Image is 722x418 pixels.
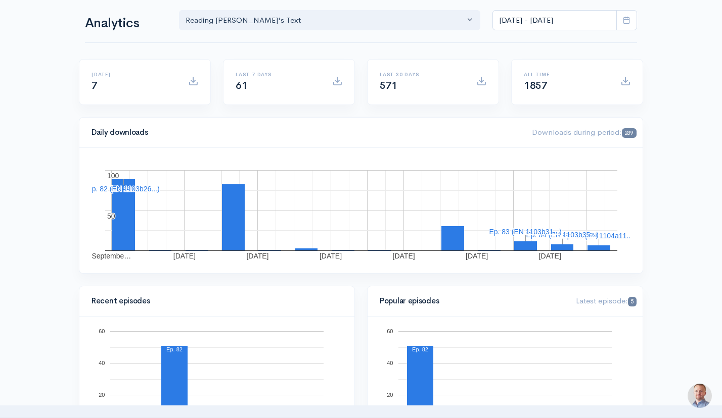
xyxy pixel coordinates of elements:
[524,79,547,92] span: 1857
[387,392,393,398] text: 20
[380,79,397,92] span: 571
[92,297,336,305] h4: Recent episodes
[236,72,320,77] h6: Last 7 days
[56,6,139,17] div: Ben
[628,297,637,306] span: 5
[92,252,131,260] text: Septembe…
[30,7,49,25] img: US
[622,128,637,138] span: 239
[688,384,712,408] iframe: gist-messenger-bubble-iframe
[380,72,464,77] h6: Last 30 days
[107,172,119,180] text: 100
[532,127,637,137] span: Downloads during period:
[393,252,415,260] text: [DATE]
[320,252,342,260] text: [DATE]
[99,328,105,334] text: 60
[236,79,247,92] span: 61
[246,252,268,260] text: [DATE]
[92,160,630,261] svg: A chart.
[179,10,480,31] button: Reading Aristotle's Text
[87,185,159,193] text: Ep. 82 (EN 1103b26...)
[489,228,561,236] text: Ep. 83 (EN 1103b31...)
[576,296,637,305] span: Latest episode:
[186,15,465,26] div: Reading [PERSON_NAME]'s Text
[562,232,635,240] text: Ep. 85 (EN 1104a11...)
[30,6,190,27] div: USBenTypically replies in a few hours
[99,360,105,366] text: 40
[466,252,488,260] text: [DATE]
[387,360,393,366] text: 40
[107,212,115,220] text: 50
[158,344,171,353] g: />
[99,392,105,398] text: 20
[56,19,139,25] div: Typically replies in a few hours
[92,128,520,137] h4: Daily downloads
[539,252,561,260] text: [DATE]
[173,252,196,260] text: [DATE]
[166,346,183,352] text: Ep. 82
[85,16,167,31] h1: Analytics
[161,346,169,351] tspan: GIF
[526,231,598,239] text: Ep. 84 (EN 1103b35...)
[412,346,428,352] text: Ep. 82
[387,328,393,334] text: 60
[492,10,617,31] input: analytics date range selector
[380,297,564,305] h4: Popular episodes
[92,79,98,92] span: 7
[154,335,175,363] button: />GIF
[92,72,176,77] h6: [DATE]
[524,72,608,77] h6: All time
